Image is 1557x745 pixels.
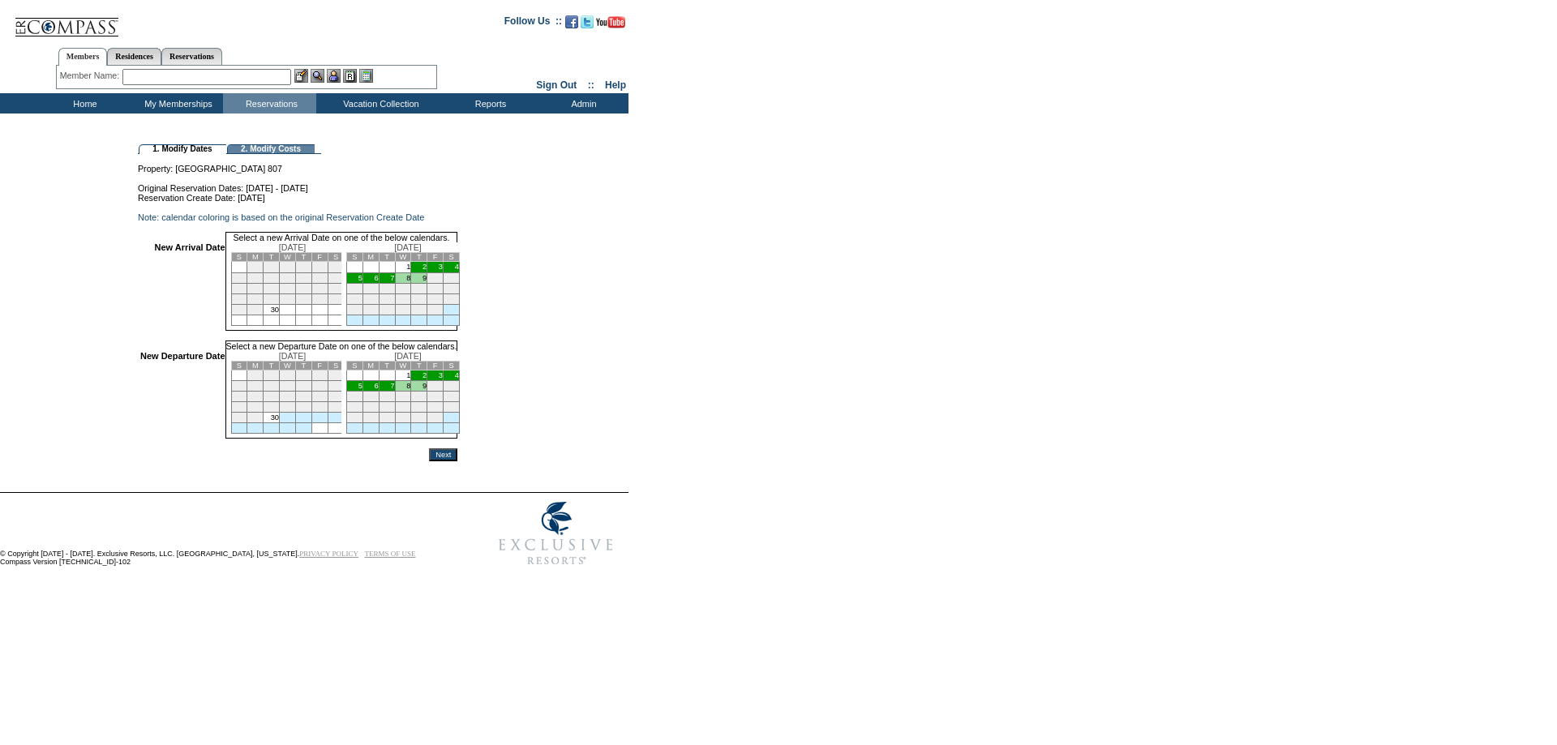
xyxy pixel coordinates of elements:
[328,381,344,392] td: 13
[444,272,460,283] td: 11
[295,272,311,283] td: 11
[346,392,362,402] td: 12
[362,283,379,293] td: 13
[140,351,225,439] td: New Departure Date
[395,402,411,413] td: 22
[362,361,379,370] td: M
[346,413,362,423] td: 26
[311,402,328,413] td: 26
[362,272,379,283] td: 6
[247,361,264,370] td: M
[264,413,280,423] td: 30
[536,79,577,91] a: Sign Out
[379,361,395,370] td: T
[411,272,427,283] td: 9
[231,262,247,272] td: Today
[395,370,411,381] td: 1
[411,283,427,293] td: 16
[231,361,247,370] td: S
[596,20,625,30] a: Subscribe to our YouTube Channel
[280,370,296,381] td: 3
[394,242,422,252] span: [DATE]
[231,253,247,262] td: S
[427,293,444,304] td: 24
[231,370,247,381] td: Today
[280,253,296,262] td: W
[280,283,296,293] td: 17
[395,361,411,370] td: W
[247,253,264,262] td: M
[427,272,444,283] td: 10
[247,381,264,392] td: 8
[311,253,328,262] td: F
[264,272,280,283] td: 9
[328,370,344,381] td: 6
[411,262,427,272] td: 2
[280,272,296,283] td: 10
[295,370,311,381] td: 4
[138,154,457,173] td: Property: [GEOGRAPHIC_DATA] 807
[264,262,280,272] td: 2
[395,413,411,423] td: 29
[328,293,344,304] td: 27
[58,48,108,66] a: Members
[280,262,296,272] td: 3
[138,212,457,222] td: Note: calendar coloring is based on the original Reservation Create Date
[444,293,460,304] td: 25
[264,253,280,262] td: T
[346,304,362,315] td: 26
[346,253,362,262] td: S
[379,381,395,392] td: 7
[444,361,460,370] td: S
[138,173,457,193] td: Original Reservation Dates: [DATE] - [DATE]
[427,381,444,392] td: 10
[605,79,626,91] a: Help
[247,283,264,293] td: 15
[225,340,458,351] td: Select a new Departure Date on one of the below calendars.
[223,93,316,113] td: Reservations
[395,253,411,262] td: W
[395,381,411,392] td: 8
[225,232,458,242] td: Select a new Arrival Date on one of the below calendars.
[346,361,362,370] td: S
[264,361,280,370] td: T
[294,69,308,83] img: b_edit.gif
[279,351,307,361] span: [DATE]
[295,293,311,304] td: 25
[247,413,264,423] td: 29
[427,361,444,370] td: F
[359,69,373,83] img: b_calculator.gif
[362,381,379,392] td: 6
[444,283,460,293] td: 18
[411,370,427,381] td: 2
[596,16,625,28] img: Subscribe to our YouTube Channel
[264,293,280,304] td: 23
[346,283,362,293] td: 12
[299,550,358,558] a: PRIVACY POLICY
[295,283,311,293] td: 18
[444,402,460,413] td: 25
[327,69,341,83] img: Impersonate
[295,402,311,413] td: 25
[295,381,311,392] td: 11
[264,304,280,315] td: 30
[280,293,296,304] td: 24
[328,253,344,262] td: S
[362,253,379,262] td: M
[161,48,222,65] a: Reservations
[328,361,344,370] td: S
[427,402,444,413] td: 24
[395,262,411,272] td: 1
[444,370,460,381] td: 4
[14,4,119,37] img: Compass Home
[442,93,535,113] td: Reports
[411,392,427,402] td: 16
[280,392,296,402] td: 17
[504,14,562,33] td: Follow Us ::
[394,351,422,361] span: [DATE]
[588,79,594,91] span: ::
[565,20,578,30] a: Become our fan on Facebook
[139,144,226,154] td: 1. Modify Dates
[231,413,247,423] td: 28
[346,293,362,304] td: 19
